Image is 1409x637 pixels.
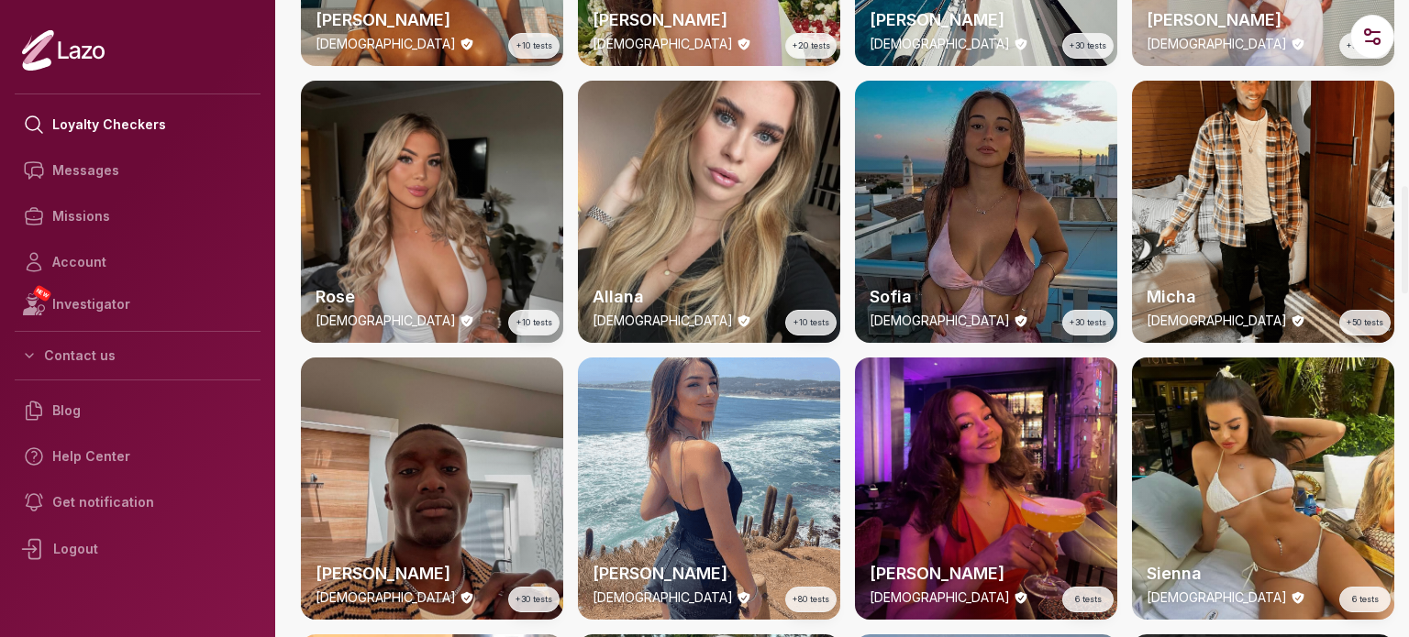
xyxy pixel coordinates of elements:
button: Contact us [15,339,261,372]
h2: [PERSON_NAME] [1147,7,1380,33]
span: +30 tests [1070,316,1106,329]
a: thumbchecker[PERSON_NAME][DEMOGRAPHIC_DATA]6 tests [855,357,1117,620]
span: +20 tests [793,39,830,52]
img: checker [578,357,840,620]
span: 6 tests [1075,593,1102,606]
p: [DEMOGRAPHIC_DATA] [316,35,456,53]
p: [DEMOGRAPHIC_DATA] [1147,312,1287,330]
a: NEWInvestigator [15,285,261,324]
a: Get notification [15,479,261,525]
h2: Sienna [1147,561,1380,587]
span: NEW [32,284,52,302]
div: Logout [15,525,261,573]
h2: [PERSON_NAME] [593,7,826,33]
span: +30 tests [1070,39,1106,52]
h2: [PERSON_NAME] [316,561,549,587]
a: thumbcheckerMicha[DEMOGRAPHIC_DATA]+50 tests [1132,81,1394,343]
a: Messages [15,148,261,193]
a: thumbchecker[PERSON_NAME][DEMOGRAPHIC_DATA]+80 tests [578,357,840,620]
span: +30 tests [516,593,552,606]
p: [DEMOGRAPHIC_DATA] [1147,588,1287,607]
a: thumbcheckerRose[DEMOGRAPHIC_DATA]+10 tests [301,81,563,343]
a: thumbcheckerSofia[DEMOGRAPHIC_DATA]+30 tests [855,81,1117,343]
a: thumbcheckerSienna[DEMOGRAPHIC_DATA]6 tests [1132,357,1394,620]
span: 6 tests [1352,593,1379,606]
a: Account [15,239,261,285]
a: Help Center [15,434,261,479]
span: +80 tests [793,593,829,606]
img: checker [1132,357,1394,620]
h2: Rose [316,284,549,310]
img: checker [578,81,840,343]
p: [DEMOGRAPHIC_DATA] [593,35,733,53]
p: [DEMOGRAPHIC_DATA] [316,312,456,330]
img: checker [855,357,1117,620]
span: +50 tests [1347,316,1383,329]
h2: Allana [593,284,826,310]
p: [DEMOGRAPHIC_DATA] [593,312,733,330]
h2: [PERSON_NAME] [870,7,1103,33]
img: checker [301,81,563,343]
span: +10 tests [516,39,552,52]
a: thumbchecker[PERSON_NAME][DEMOGRAPHIC_DATA]+30 tests [301,357,563,620]
a: Blog [15,388,261,434]
span: +10 tests [516,316,552,329]
img: checker [301,357,563,620]
p: [DEMOGRAPHIC_DATA] [316,588,456,607]
img: checker [855,81,1117,343]
p: [DEMOGRAPHIC_DATA] [870,312,1010,330]
p: [DEMOGRAPHIC_DATA] [1147,35,1287,53]
h2: Micha [1147,284,1380,310]
h2: Sofia [870,284,1103,310]
p: [DEMOGRAPHIC_DATA] [870,588,1010,607]
h2: [PERSON_NAME] [870,561,1103,587]
img: checker [1132,81,1394,343]
a: Loyalty Checkers [15,102,261,148]
span: +10 tests [793,316,829,329]
a: Missions [15,193,261,239]
a: thumbcheckerAllana[DEMOGRAPHIC_DATA]+10 tests [578,81,840,343]
p: [DEMOGRAPHIC_DATA] [870,35,1010,53]
h2: [PERSON_NAME] [316,7,549,33]
p: [DEMOGRAPHIC_DATA] [593,588,733,607]
h2: [PERSON_NAME] [593,561,826,587]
